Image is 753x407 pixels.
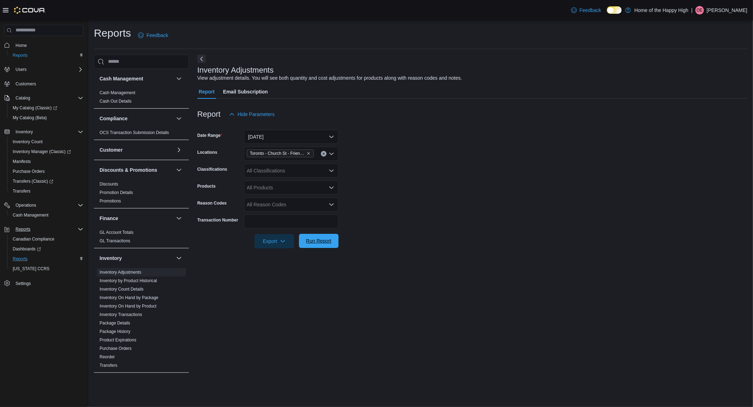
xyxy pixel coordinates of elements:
[16,226,30,232] span: Reports
[197,110,221,119] h3: Report
[7,137,86,147] button: Inventory Count
[1,79,86,89] button: Customers
[175,146,183,154] button: Customer
[100,287,144,292] a: Inventory Count Details
[100,115,127,122] h3: Compliance
[10,114,50,122] a: My Catalog (Beta)
[197,217,238,223] label: Transaction Number
[247,150,314,157] span: Toronto - Church St - Friendly Stranger
[1,65,86,74] button: Users
[10,147,74,156] a: Inventory Manager (Classic)
[100,354,115,360] span: Reorder
[13,65,29,74] button: Users
[13,128,36,136] button: Inventory
[7,166,86,176] button: Purchase Orders
[100,99,132,104] a: Cash Out Details
[94,128,189,140] div: Compliance
[259,234,290,248] span: Export
[100,166,173,174] button: Discounts & Promotions
[10,245,83,253] span: Dashboards
[100,90,135,95] a: Cash Management
[568,3,604,17] a: Feedback
[100,346,132,351] span: Purchase Orders
[100,363,117,368] a: Transfers
[94,89,189,108] div: Cash Management
[329,168,334,174] button: Open list of options
[7,264,86,274] button: [US_STATE] CCRS
[16,202,36,208] span: Operations
[13,225,83,233] span: Reports
[100,181,118,187] span: Discounts
[299,234,339,248] button: Run Report
[13,201,83,209] span: Operations
[197,166,227,172] label: Classifications
[306,237,331,244] span: Run Report
[100,146,122,153] h3: Customer
[13,105,57,111] span: My Catalog (Classic)
[697,6,703,14] span: OE
[94,228,189,248] div: Finance
[255,234,294,248] button: Export
[100,75,143,82] h3: Cash Management
[7,234,86,244] button: Canadian Compliance
[1,93,86,103] button: Catalog
[100,270,141,275] a: Inventory Adjustments
[13,279,34,288] a: Settings
[244,130,339,144] button: [DATE]
[7,50,86,60] button: Reports
[100,320,130,326] span: Package Details
[10,177,56,186] a: Transfers (Classic)
[197,150,217,155] label: Locations
[94,26,131,40] h1: Reports
[10,211,83,219] span: Cash Management
[100,166,157,174] h3: Discounts & Promotions
[13,236,54,242] span: Canadian Compliance
[100,238,130,244] span: GL Transactions
[306,151,311,156] button: Remove Toronto - Church St - Friendly Stranger from selection in this group
[100,354,115,359] a: Reorder
[100,278,157,284] span: Inventory by Product Historical
[100,230,133,235] span: GL Account Totals
[175,114,183,123] button: Compliance
[13,201,39,209] button: Operations
[10,265,83,273] span: Washington CCRS
[197,55,206,63] button: Next
[13,178,53,184] span: Transfers (Classic)
[100,130,169,135] a: OCS Transaction Submission Details
[7,210,86,220] button: Cash Management
[607,6,622,14] input: Dark Mode
[10,211,51,219] a: Cash Management
[197,133,222,138] label: Date Range
[100,338,136,342] a: Product Expirations
[100,363,117,368] span: Transfers
[100,198,121,204] span: Promotions
[100,190,133,195] span: Promotion Details
[13,169,45,174] span: Purchase Orders
[10,51,30,60] a: Reports
[13,115,47,121] span: My Catalog (Beta)
[329,185,334,190] button: Open list of options
[13,41,83,50] span: Home
[100,304,156,309] a: Inventory On Hand by Product
[13,212,48,218] span: Cash Management
[100,130,169,135] span: OCS Transaction Submission Details
[100,255,173,262] button: Inventory
[1,200,86,210] button: Operations
[1,278,86,288] button: Settings
[16,81,36,87] span: Customers
[100,75,173,82] button: Cash Management
[10,147,83,156] span: Inventory Manager (Classic)
[199,85,215,99] span: Report
[13,188,30,194] span: Transfers
[10,167,48,176] a: Purchase Orders
[13,94,33,102] button: Catalog
[10,245,44,253] a: Dashboards
[13,41,30,50] a: Home
[16,129,33,135] span: Inventory
[7,157,86,166] button: Manifests
[175,74,183,83] button: Cash Management
[7,147,86,157] a: Inventory Manager (Classic)
[10,187,83,195] span: Transfers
